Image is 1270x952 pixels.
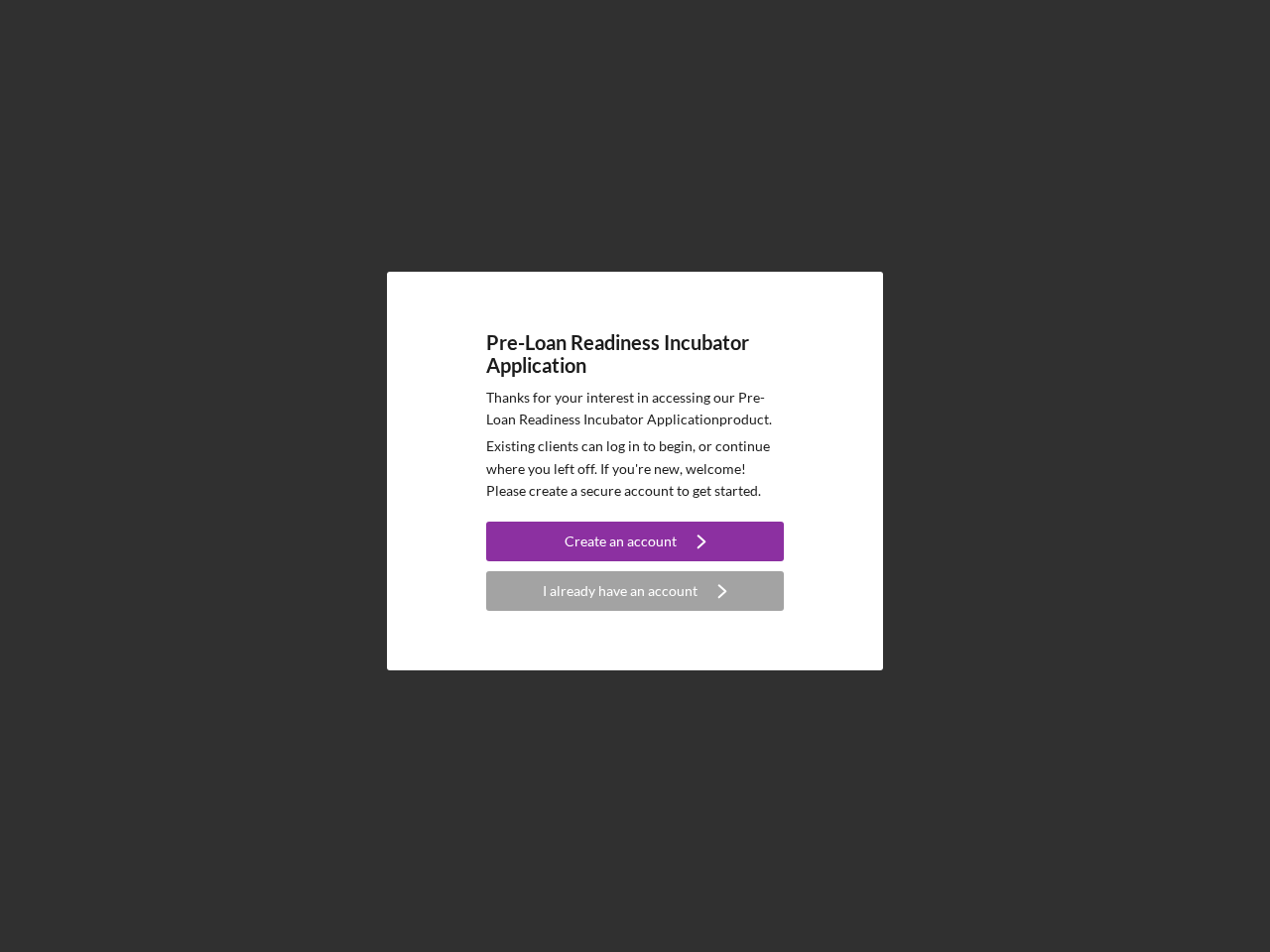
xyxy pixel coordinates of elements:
p: Existing clients can log in to begin, or continue where you left off. If you're new, welcome! Ple... [486,435,784,502]
h4: Pre-Loan Readiness Incubator Application [486,331,784,377]
button: Create an account [486,522,784,561]
div: I already have an account [543,571,698,611]
button: I already have an account [486,571,784,611]
p: Thanks for your interest in accessing our Pre-Loan Readiness Incubator Application product. [486,387,784,431]
a: Create an account [486,522,784,566]
div: Create an account [565,522,677,561]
